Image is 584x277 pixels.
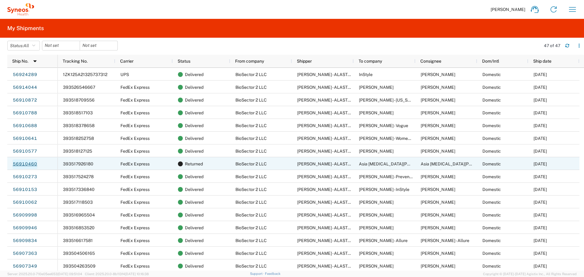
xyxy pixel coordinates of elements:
[178,59,190,64] span: Status
[534,149,547,154] span: 09/23/2025
[482,110,501,115] span: Domestic
[421,200,455,205] span: Danielle Stein
[12,261,37,271] a: 56907349
[482,59,499,64] span: Dom/Intl
[421,225,455,230] span: Jenny Berg
[63,213,95,217] span: 393516965504
[421,238,469,243] span: Jenny Bailly - Allure
[421,123,455,128] span: Kiana Murden
[120,161,150,166] span: FedEx Express
[42,41,80,50] input: Not set
[63,59,88,64] span: Tracking No.
[534,238,547,243] span: 09/23/2025
[185,196,203,209] span: Delivered
[359,149,394,154] span: Tatiana Boncompagni
[120,98,150,102] span: FedEx Express
[297,200,370,205] span: Grace Hennigan - ALASTIN Skincare
[534,213,547,217] span: 09/23/2025
[482,213,501,217] span: Domestic
[359,174,458,179] span: Stephanie Dolgoff - Prevention, Good Housekeeping
[185,145,203,158] span: Delivered
[185,234,203,247] span: Delivered
[12,223,37,233] a: 56909946
[12,121,37,131] a: 56910688
[359,200,394,205] span: Danielle Stein
[63,238,93,243] span: 393516617581
[235,59,264,64] span: From company
[482,123,501,128] span: Domestic
[482,85,501,90] span: Domestic
[421,213,455,217] span: Deanna Pai
[421,72,455,77] span: Allison Lax
[482,149,501,154] span: Domestic
[420,59,441,64] span: Consignee
[7,272,82,276] span: Server: 2025.20.0-710e05ee653
[297,187,370,192] span: Grace Hennigan - ALASTIN Skincare
[120,187,150,192] span: FedEx Express
[63,225,95,230] span: 393516853520
[185,94,203,106] span: Delivered
[482,264,501,268] span: Domestic
[12,198,37,207] a: 56910062
[421,174,455,179] span: Stephanie Dolgoff
[63,161,93,166] span: 393517926180
[63,98,95,102] span: 393518709556
[30,56,40,66] img: arrow-dropdown.svg
[534,110,547,115] span: 09/23/2025
[185,119,203,132] span: Delivered
[235,149,267,154] span: BioSector 2 LLC
[235,98,267,102] span: BioSector 2 LLC
[120,251,150,256] span: FedEx Express
[421,98,455,102] span: Crystal Martin
[265,272,280,275] a: Feedback
[421,149,455,154] span: Tatiana Boncompagni
[250,272,265,275] a: Support
[491,7,525,12] span: [PERSON_NAME]
[12,210,37,220] a: 56909998
[7,41,40,50] button: Status:All
[297,161,370,166] span: Grace Hennigan - ALASTIN Skincare
[297,85,370,90] span: Grace Hennigan - ALASTIN Skincare
[297,251,370,256] span: Grace Hennigan - ALASTIN Skincare
[12,83,37,92] a: 56914044
[235,123,267,128] span: BioSector 2 LLC
[297,149,370,154] span: Grace Hennigan - ALASTIN Skincare
[185,260,203,272] span: Delivered
[63,187,95,192] span: 393517336840
[297,225,370,230] span: Grace Hennigan - ALASTIN Skincare
[185,183,203,196] span: Delivered
[359,72,373,77] span: InStyle
[359,59,382,64] span: To company
[534,200,547,205] span: 09/23/2025
[120,174,150,179] span: FedEx Express
[359,85,394,90] span: Aimee Song
[534,187,547,192] span: 09/23/2025
[297,59,312,64] span: Shipper
[235,187,267,192] span: BioSector 2 LLC
[85,272,149,276] span: Client: 2025.20.0-8b113f4
[534,123,547,128] span: 09/23/2025
[12,147,37,156] a: 56910577
[534,225,547,230] span: 09/23/2025
[421,264,455,268] span: Jenn Jorge Nelson
[125,272,149,276] span: [DATE] 10:16:38
[185,170,203,183] span: Delivered
[120,213,150,217] span: FedEx Express
[120,110,150,115] span: FedEx Express
[235,225,267,230] span: BioSector 2 LLC
[359,136,427,141] span: Brian Underwood - Women's Health
[12,249,37,258] a: 56907363
[421,110,455,115] span: Celia Shatzman
[120,225,150,230] span: FedEx Express
[482,187,501,192] span: Domestic
[482,174,501,179] span: Domestic
[359,238,408,243] span: Jenny Bailly - Allure
[421,251,455,256] span: Marisa Meltzer
[235,213,267,217] span: BioSector 2 LLC
[7,25,44,32] h2: My Shipments
[359,225,394,230] span: Jenny Berg
[235,264,267,268] span: BioSector 2 LLC
[297,264,370,268] span: Grace Hennigan - ALASTIN Skincare
[63,200,93,205] span: 393517118503
[235,200,267,205] span: BioSector 2 LLC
